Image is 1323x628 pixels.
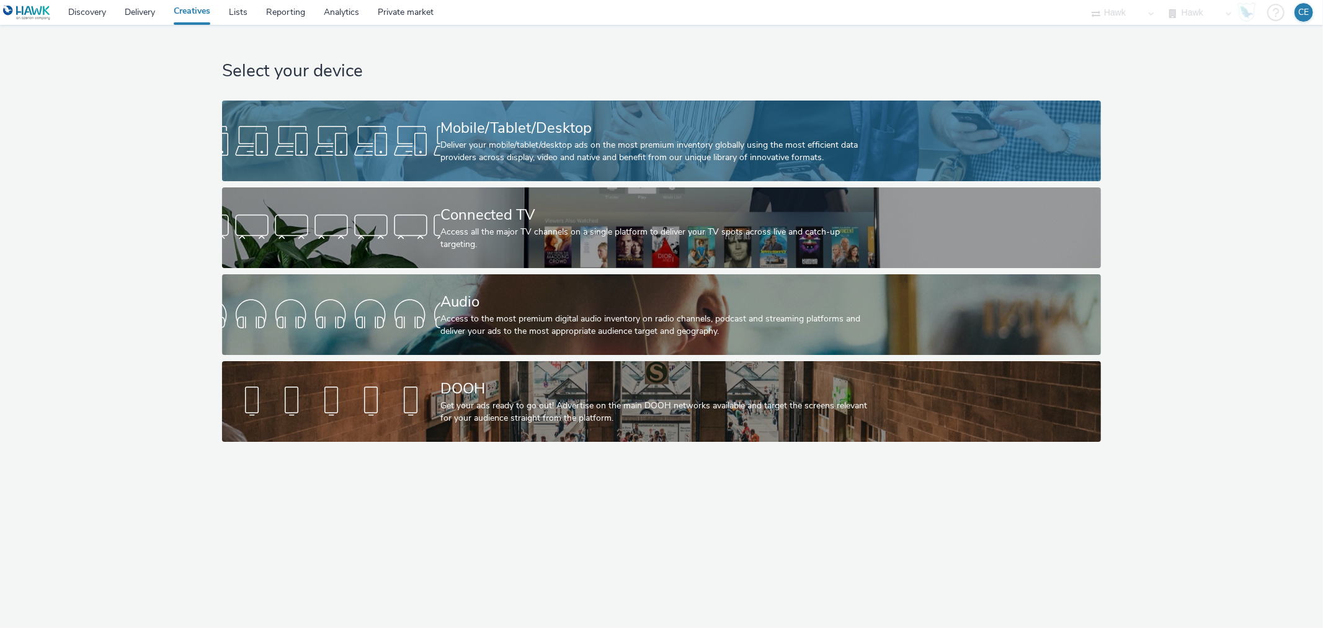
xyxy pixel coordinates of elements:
[222,187,1101,268] a: Connected TVAccess all the major TV channels on a single platform to deliver your TV spots across...
[3,5,51,20] img: undefined Logo
[440,117,878,139] div: Mobile/Tablet/Desktop
[1237,2,1256,22] img: Hawk Academy
[222,361,1101,442] a: DOOHGet your ads ready to go out! Advertise on the main DOOH networks available and target the sc...
[222,60,1101,83] h1: Select your device
[1299,3,1309,22] div: CE
[440,204,878,226] div: Connected TV
[440,378,878,400] div: DOOH
[440,313,878,338] div: Access to the most premium digital audio inventory on radio channels, podcast and streaming platf...
[440,400,878,425] div: Get your ads ready to go out! Advertise on the main DOOH networks available and target the screen...
[440,226,878,251] div: Access all the major TV channels on a single platform to deliver your TV spots across live and ca...
[222,274,1101,355] a: AudioAccess to the most premium digital audio inventory on radio channels, podcast and streaming ...
[1237,2,1261,22] a: Hawk Academy
[222,101,1101,181] a: Mobile/Tablet/DesktopDeliver your mobile/tablet/desktop ads on the most premium inventory globall...
[440,291,878,313] div: Audio
[440,139,878,164] div: Deliver your mobile/tablet/desktop ads on the most premium inventory globally using the most effi...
